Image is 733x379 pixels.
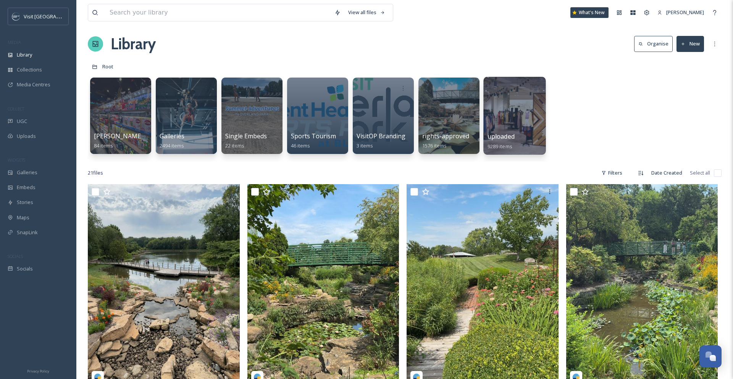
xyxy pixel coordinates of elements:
[17,229,38,236] span: SnapLink
[225,142,244,149] span: 22 items
[12,13,20,20] img: c3es6xdrejuflcaqpovn.png
[422,132,469,140] span: rights-approved
[94,142,113,149] span: 84 items
[225,132,267,140] span: Single Embeds
[225,133,267,149] a: Single Embeds22 items
[17,66,42,73] span: Collections
[8,157,25,163] span: WIDGETS
[647,165,686,180] div: Date Created
[8,106,24,112] span: COLLECT
[88,169,103,177] span: 21 file s
[17,214,29,221] span: Maps
[654,5,708,20] a: [PERSON_NAME]
[597,165,626,180] div: Filters
[17,184,36,191] span: Embeds
[17,51,32,58] span: Library
[344,5,389,20] a: View all files
[94,133,189,149] a: [PERSON_NAME] Sponsored Trip84 items
[102,63,113,70] span: Root
[699,345,722,368] button: Open Chat
[291,132,336,140] span: Sports Tourism
[160,133,184,149] a: Galleries2494 items
[291,142,310,149] span: 46 items
[111,32,156,55] a: Library
[27,366,49,375] a: Privacy Policy
[8,253,23,259] span: SOCIALS
[17,199,33,206] span: Stories
[24,13,83,20] span: Visit [GEOGRAPHIC_DATA]
[17,118,27,125] span: UGC
[160,132,184,140] span: Galleries
[357,132,405,140] span: VisitOP Branding
[690,169,710,177] span: Select all
[291,133,336,149] a: Sports Tourism46 items
[106,4,331,21] input: Search your library
[94,132,189,140] span: [PERSON_NAME] Sponsored Trip
[488,143,512,149] span: 9289 items
[634,36,673,52] button: Organise
[27,369,49,374] span: Privacy Policy
[422,133,469,149] a: rights-approved1576 items
[666,9,704,16] span: [PERSON_NAME]
[488,132,515,141] span: uploaded
[8,39,21,45] span: MEDIA
[357,133,405,149] a: VisitOP Branding3 items
[102,62,113,71] a: Root
[488,133,515,150] a: uploaded9289 items
[17,265,33,272] span: Socials
[160,142,184,149] span: 2494 items
[570,7,609,18] a: What's New
[357,142,373,149] span: 3 items
[17,133,36,140] span: Uploads
[422,142,447,149] span: 1576 items
[17,81,50,88] span: Media Centres
[17,169,37,176] span: Galleries
[676,36,704,52] button: New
